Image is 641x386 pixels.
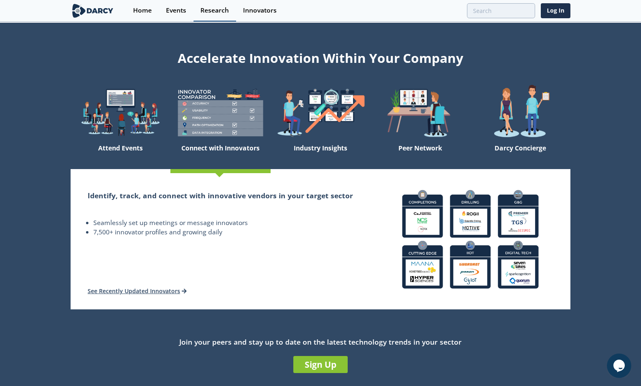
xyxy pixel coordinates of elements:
[71,84,170,141] img: welcome-explore-560578ff38cea7c86bcfe544b5e45342.png
[133,7,152,14] div: Home
[243,7,277,14] div: Innovators
[467,3,535,18] input: Advanced Search
[93,218,353,228] li: Seamlessly set up meetings or message innovators
[93,227,353,237] li: 7,500+ innovator profiles and growing daily
[607,354,633,378] iframe: chat widget
[170,84,270,141] img: welcome-compare-1b687586299da8f117b7ac84fd957760.png
[396,183,546,295] img: connect-with-innovators-bd83fc158da14f96834d5193b73f77c6.png
[170,141,270,169] div: Connect with Innovators
[71,141,170,169] div: Attend Events
[370,141,470,169] div: Peer Network
[471,84,570,141] img: welcome-concierge-wide-20dccca83e9cbdbb601deee24fb8df72.png
[471,141,570,169] div: Darcy Concierge
[293,356,348,373] a: Sign Up
[88,190,353,201] h2: Identify, track, and connect with innovative vendors in your target sector
[71,45,570,67] div: Accelerate Innovation Within Your Company
[88,287,187,295] a: See Recently Updated Innovators
[370,84,470,141] img: welcome-attend-b816887fc24c32c29d1763c6e0ddb6e6.png
[166,7,186,14] div: Events
[541,3,570,18] a: Log In
[200,7,229,14] div: Research
[71,4,115,18] img: logo-wide.svg
[271,141,370,169] div: Industry Insights
[271,84,370,141] img: welcome-find-a12191a34a96034fcac36f4ff4d37733.png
